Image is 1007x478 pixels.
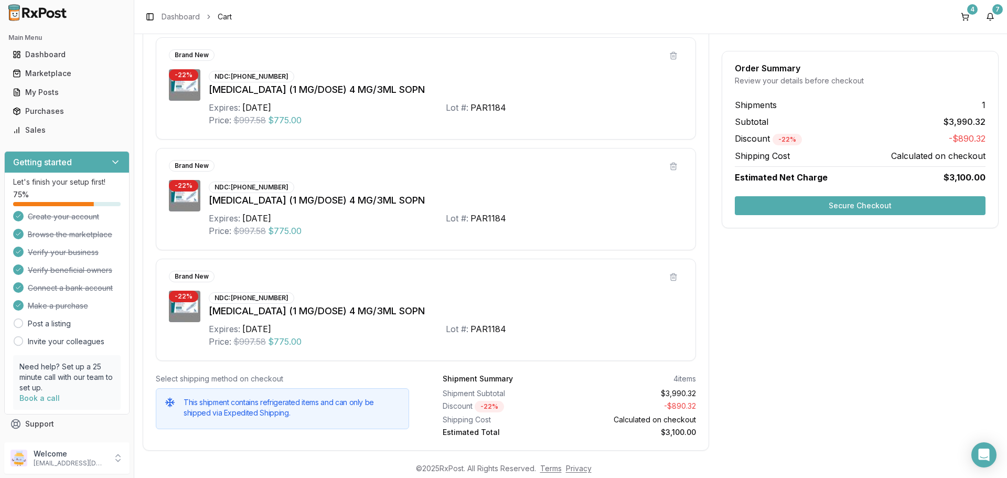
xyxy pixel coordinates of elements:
a: Dashboard [162,12,200,22]
img: RxPost Logo [4,4,71,21]
div: Expires: [209,323,240,335]
div: Lot #: [446,212,468,225]
span: $775.00 [268,335,302,348]
div: [DATE] [242,101,271,114]
div: [MEDICAL_DATA] (1 MG/DOSE) 4 MG/3ML SOPN [209,82,683,97]
span: Shipping Cost [735,150,790,162]
span: $3,990.32 [944,115,985,128]
div: 4 items [673,374,696,384]
span: 1 [982,99,985,111]
div: Shipping Cost [443,415,565,425]
span: $997.58 [233,114,266,126]
div: Order Summary [735,64,985,72]
h2: Main Menu [8,34,125,42]
button: Purchases [4,103,130,120]
img: Ozempic (1 MG/DOSE) 4 MG/3ML SOPN [169,180,200,211]
div: 4 [967,4,978,15]
div: $3,100.00 [574,427,697,438]
a: Book a call [19,394,60,402]
button: Secure Checkout [735,196,985,215]
div: PAR1184 [470,101,506,114]
div: [DATE] [242,323,271,335]
div: PAR1184 [470,212,506,225]
div: [MEDICAL_DATA] (1 MG/DOSE) 4 MG/3ML SOPN [209,304,683,318]
a: Purchases [8,102,125,121]
button: Sales [4,122,130,139]
div: Price: [209,114,231,126]
img: Ozempic (1 MG/DOSE) 4 MG/3ML SOPN [169,291,200,322]
div: Shipment Summary [443,374,513,384]
div: My Posts [13,87,121,98]
span: Cart [218,12,232,22]
div: PAR1184 [470,323,506,335]
span: Discount [735,133,802,144]
div: - 22 % [773,134,802,145]
div: NDC: [PHONE_NUMBER] [209,182,294,193]
span: Feedback [25,438,61,448]
a: Dashboard [8,45,125,64]
div: Sales [13,125,121,135]
span: $997.58 [233,225,266,237]
a: Invite your colleagues [28,336,104,347]
button: Marketplace [4,65,130,82]
div: $3,990.32 [574,388,697,399]
a: Sales [8,121,125,140]
span: Shipments [735,99,777,111]
span: Make a purchase [28,301,88,311]
h5: This shipment contains refrigerated items and can only be shipped via Expedited Shipping. [184,397,400,418]
div: Estimated Total [443,427,565,438]
p: [EMAIL_ADDRESS][DOMAIN_NAME] [34,459,106,468]
a: Post a listing [28,318,71,329]
span: $997.58 [233,335,266,348]
div: Price: [209,225,231,237]
div: Expires: [209,101,240,114]
div: Brand New [169,160,215,172]
div: Calculated on checkout [574,415,697,425]
p: Welcome [34,449,106,459]
div: - $890.32 [574,401,697,412]
div: Open Intercom Messenger [971,442,997,468]
p: Need help? Set up a 25 minute call with our team to set up. [19,362,114,393]
div: Expires: [209,212,240,225]
span: Calculated on checkout [891,150,985,162]
h3: Getting started [13,156,72,168]
div: Shipment Subtotal [443,388,565,399]
div: Brand New [169,49,215,61]
button: 7 [982,8,999,25]
span: Create your account [28,211,99,222]
a: My Posts [8,83,125,102]
a: Terms [540,464,562,473]
div: Brand New [169,271,215,282]
a: Privacy [566,464,592,473]
span: $775.00 [268,225,302,237]
div: Lot #: [446,323,468,335]
div: Review your details before checkout [735,76,985,86]
div: [MEDICAL_DATA] (1 MG/DOSE) 4 MG/3ML SOPN [209,193,683,208]
nav: breadcrumb [162,12,232,22]
img: Ozempic (1 MG/DOSE) 4 MG/3ML SOPN [169,69,200,101]
button: My Posts [4,84,130,101]
div: [DATE] [242,212,271,225]
div: - 22 % [475,401,504,412]
div: Price: [209,335,231,348]
button: Feedback [4,433,130,452]
img: User avatar [10,450,27,466]
button: 4 [957,8,973,25]
span: Subtotal [735,115,768,128]
div: Select shipping method on checkout [156,374,409,384]
button: Dashboard [4,46,130,63]
div: Dashboard [13,49,121,60]
div: 7 [992,4,1003,15]
div: NDC: [PHONE_NUMBER] [209,292,294,304]
span: Verify beneficial owners [28,265,112,275]
span: Verify your business [28,247,99,258]
div: - 22 % [169,291,198,302]
span: Browse the marketplace [28,229,112,240]
div: Discount [443,401,565,412]
div: NDC: [PHONE_NUMBER] [209,71,294,82]
p: Let's finish your setup first! [13,177,121,187]
div: Marketplace [13,68,121,79]
span: Connect a bank account [28,283,113,293]
div: - 22 % [169,69,198,81]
